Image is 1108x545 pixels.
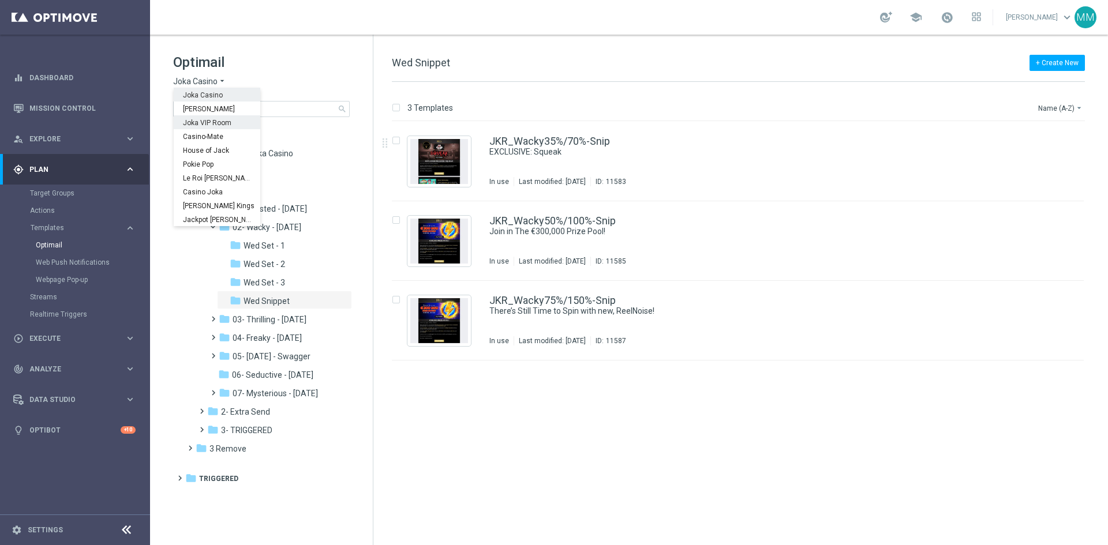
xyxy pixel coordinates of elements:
a: Webpage Pop-up [36,275,120,284]
div: There’s Still Time to Spin with new, ReelNoise! [489,306,1035,317]
div: Join in The €300,000 Prize Pool! [489,226,1035,237]
div: ID: [590,177,626,186]
i: folder [230,258,241,269]
div: In use [489,177,509,186]
div: Explore [13,134,125,144]
span: Templates [31,224,113,231]
button: Name (A-Z)arrow_drop_down [1037,101,1085,115]
span: Joka Casino [173,76,218,87]
i: folder [219,313,230,325]
div: Plan [13,164,125,175]
i: folder [196,442,207,454]
button: Data Studio keyboard_arrow_right [13,395,136,404]
div: 11583 [606,177,626,186]
div: Realtime Triggers [30,306,149,323]
a: JKR_Wacky75%/150%-Snip [489,295,616,306]
div: EXCLUSIVE: Squeak [489,146,1035,157]
div: Press SPACE to select this row. [380,122,1106,201]
a: Settings [28,527,63,533]
div: In use [489,257,509,266]
div: Streams [30,288,149,306]
button: track_changes Analyze keyboard_arrow_right [13,364,136,374]
i: lightbulb [13,425,24,435]
span: Analyze [29,366,125,373]
span: 07- Mysterious - Monday [233,388,318,399]
a: Mission Control [29,93,136,123]
i: keyboard_arrow_right [125,333,136,344]
div: 11587 [606,336,626,345]
span: Execute [29,335,125,342]
a: Optibot [29,415,121,445]
p: 3 Templates [407,103,453,113]
div: Execute [13,333,125,344]
button: Mission Control [13,104,136,113]
i: track_changes [13,364,24,374]
span: Wed Set - 2 [244,259,285,269]
i: folder [207,405,219,417]
span: Wed Snippet [244,296,290,306]
span: 3 Remove [209,443,246,454]
button: lightbulb Optibot +10 [13,426,136,435]
a: Optimail [36,240,120,250]
a: Actions [30,206,120,215]
a: [PERSON_NAME]keyboard_arrow_down [1005,9,1075,26]
button: Joka Casino arrow_drop_down [173,76,227,87]
a: Dashboard [29,62,136,93]
i: keyboard_arrow_right [125,164,136,175]
i: arrow_drop_down [1075,103,1084,112]
ng-dropdown-panel: Options list [174,88,260,226]
a: Realtime Triggers [30,310,120,319]
button: gps_fixed Plan keyboard_arrow_right [13,165,136,174]
span: Triggered [199,473,238,484]
span: Wed Set - 1 [244,240,285,251]
div: Press SPACE to select this row. [380,201,1106,281]
div: Templates [30,219,149,288]
button: equalizer Dashboard [13,73,136,82]
div: Web Push Notifications [36,254,149,271]
i: equalizer [13,73,24,83]
div: Dashboard [13,62,136,93]
a: Join in The €300,000 Prize Pool! [489,226,1009,237]
div: 11585 [606,257,626,266]
span: 02- Wacky - Wednesday [233,222,301,232]
div: +10 [121,426,136,434]
i: folder [185,472,197,484]
i: keyboard_arrow_right [125,223,136,234]
i: gps_fixed [13,164,24,175]
div: In use [489,336,509,345]
div: Templates keyboard_arrow_right [30,223,136,232]
span: Explore [29,136,125,142]
a: Target Groups [30,189,120,198]
i: folder [219,221,230,232]
button: play_circle_outline Execute keyboard_arrow_right [13,334,136,343]
a: EXCLUSIVE: Squeak [489,146,1009,157]
span: school [909,11,922,24]
div: Actions [30,202,149,219]
div: Press SPACE to select this row. [380,281,1106,360]
div: ID: [590,257,626,266]
div: Mission Control [13,93,136,123]
button: person_search Explore keyboard_arrow_right [13,134,136,144]
span: 01- Twisted - Tuesday [233,204,307,214]
img: 11587.jpeg [410,298,468,343]
div: Target Groups [30,185,149,202]
i: settings [12,525,22,535]
i: play_circle_outline [13,333,24,344]
div: Optimail [36,236,149,254]
div: Data Studio [13,394,125,405]
span: search [338,104,347,114]
i: keyboard_arrow_right [125,133,136,144]
span: Data Studio [29,396,125,403]
div: Templates [31,224,125,231]
span: 03- Thrilling - Thursday [233,314,306,325]
div: Last modified: [DATE] [514,336,590,345]
i: keyboard_arrow_right [125,394,136,405]
h1: Optimail [173,53,350,72]
input: Search Template [173,101,350,117]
